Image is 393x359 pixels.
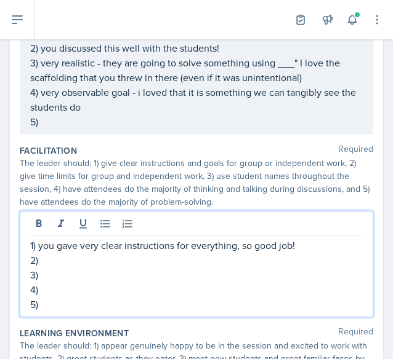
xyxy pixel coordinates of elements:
[20,157,373,208] div: The leader should: 1) give clear instructions and goals for group or independent work, 2) give ti...
[20,327,129,339] label: Learning Environment
[30,297,363,312] p: 5)
[338,327,373,339] span: Required
[30,55,363,85] p: 3) very realistic - they are going to solve something using ___" I love the scaffolding that you ...
[30,253,363,267] p: 2)
[30,238,363,253] p: 1) you gave very clear instructions for everything, so good job!
[30,282,363,297] p: 4)
[30,41,363,55] p: 2) you discussed this well with the students!
[20,144,77,157] label: Facilitation
[338,144,373,157] span: Required
[30,85,363,114] p: 4) very observable goal - i loved that it is something we can tangibly see the students do
[30,114,363,129] p: 5)
[30,267,363,282] p: 3)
